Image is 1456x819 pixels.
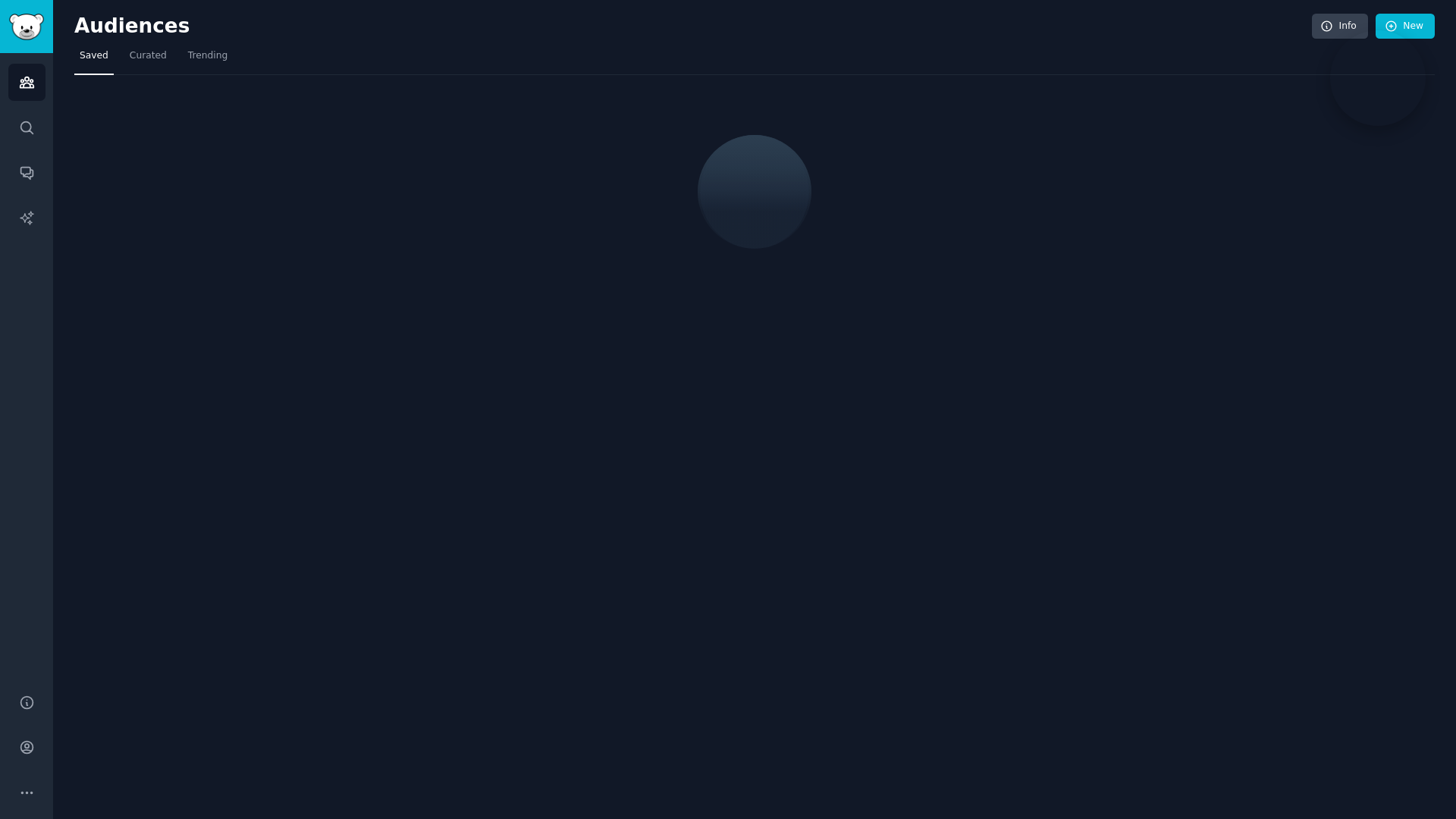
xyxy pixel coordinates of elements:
a: Curated [124,44,172,75]
a: Saved [74,44,114,75]
a: Info [1312,14,1368,39]
img: GummySearch logo [9,14,44,40]
span: Saved [80,49,108,63]
span: Curated [130,49,167,63]
a: Trending [183,44,233,75]
a: New [1376,14,1435,39]
span: Trending [188,49,227,63]
h2: Audiences [74,14,1312,39]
